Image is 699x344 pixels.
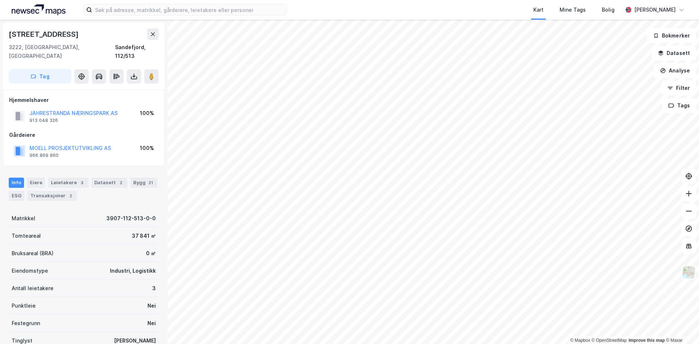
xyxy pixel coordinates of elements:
[663,309,699,344] div: Kontrollprogram for chat
[130,178,157,188] div: Bygg
[654,63,696,78] button: Analyse
[629,338,665,343] a: Improve this map
[152,284,156,293] div: 3
[12,214,35,223] div: Matrikkel
[12,232,41,240] div: Tomteareal
[110,266,156,275] div: Industri, Logistikk
[48,178,88,188] div: Leietakere
[29,153,59,158] div: 966 869 860
[602,5,615,14] div: Bolig
[67,192,74,199] div: 2
[9,43,115,60] div: 3222, [GEOGRAPHIC_DATA], [GEOGRAPHIC_DATA]
[12,266,48,275] div: Eiendomstype
[663,309,699,344] iframe: Chat Widget
[27,191,77,201] div: Transaksjoner
[533,5,544,14] div: Kart
[570,338,590,343] a: Mapbox
[634,5,676,14] div: [PERSON_NAME]
[27,178,45,188] div: Eiere
[92,4,287,15] input: Søk på adresse, matrikkel, gårdeiere, leietakere eller personer
[132,232,156,240] div: 37 841 ㎡
[115,43,159,60] div: Sandefjord, 112/513
[147,179,154,186] div: 21
[140,144,154,153] div: 100%
[12,319,40,328] div: Festegrunn
[652,46,696,60] button: Datasett
[12,284,54,293] div: Antall leietakere
[147,301,156,310] div: Nei
[12,4,66,15] img: logo.a4113a55bc3d86da70a041830d287a7e.svg
[662,98,696,113] button: Tags
[9,178,24,188] div: Info
[91,178,127,188] div: Datasett
[592,338,627,343] a: OpenStreetMap
[682,265,696,279] img: Z
[78,179,86,186] div: 3
[12,249,54,258] div: Bruksareal (BRA)
[9,191,24,201] div: ESG
[140,109,154,118] div: 100%
[117,179,125,186] div: 2
[146,249,156,258] div: 0 ㎡
[106,214,156,223] div: 3907-112-513-0-0
[9,96,158,104] div: Hjemmelshaver
[647,28,696,43] button: Bokmerker
[9,28,80,40] div: [STREET_ADDRESS]
[9,69,71,84] button: Tag
[9,131,158,139] div: Gårdeiere
[29,118,58,123] div: 913 048 326
[560,5,586,14] div: Mine Tags
[147,319,156,328] div: Nei
[661,81,696,95] button: Filter
[12,301,36,310] div: Punktleie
